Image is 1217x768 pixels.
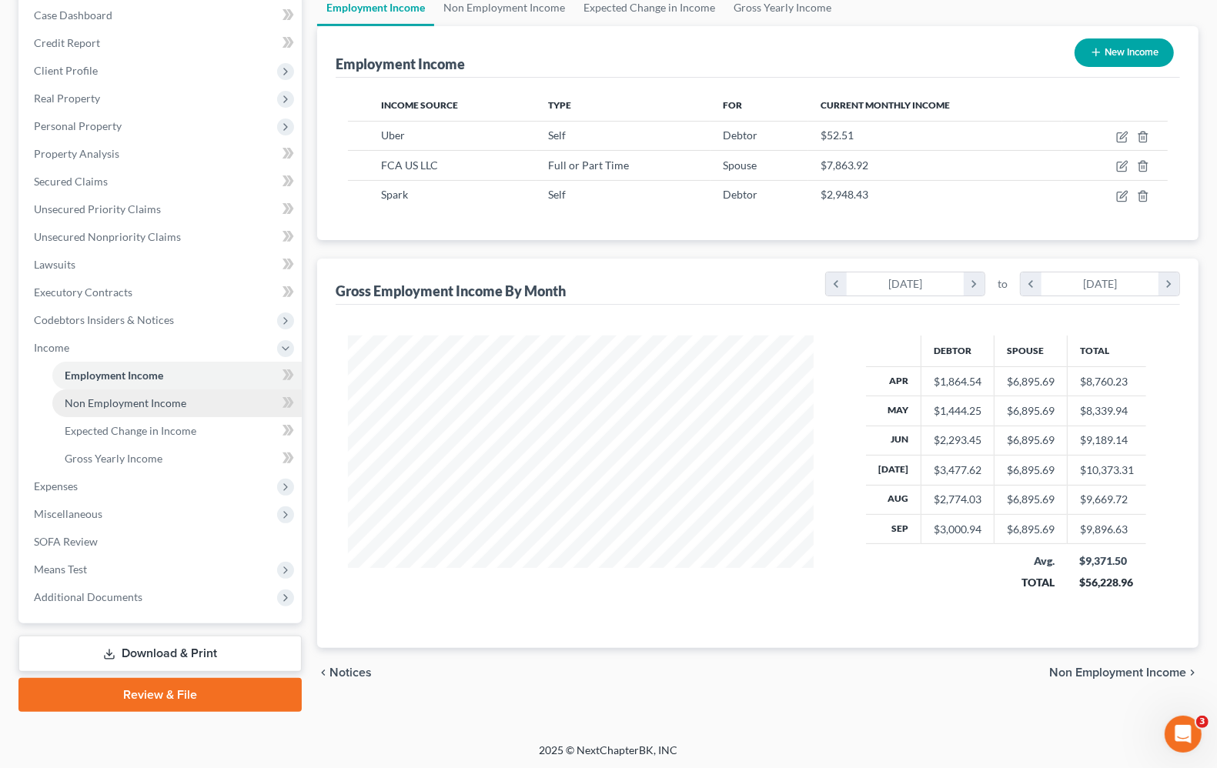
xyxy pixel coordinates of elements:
span: Notices [329,666,372,679]
span: Debtor [723,188,757,201]
td: $10,373.31 [1067,456,1146,485]
a: Download & Print [18,636,302,672]
span: Unsecured Priority Claims [34,202,161,215]
i: chevron_left [1021,272,1041,296]
div: $3,000.94 [934,522,981,537]
span: Self [549,188,567,201]
i: chevron_right [964,272,985,296]
div: $3,477.62 [934,462,981,478]
span: Client Profile [34,64,98,77]
div: $6,895.69 [1007,522,1055,537]
div: $1,864.54 [934,374,981,389]
span: Current Monthly Income [821,99,950,111]
th: Debtor [921,336,994,366]
span: For [723,99,742,111]
div: TOTAL [1006,575,1055,590]
th: Aug [866,485,921,514]
span: Codebtors Insiders & Notices [34,313,174,326]
a: Credit Report [22,29,302,57]
i: chevron_right [1158,272,1179,296]
i: chevron_right [1186,666,1199,679]
a: Gross Yearly Income [52,445,302,472]
span: Executory Contracts [34,285,132,299]
a: Executory Contracts [22,279,302,306]
span: Secured Claims [34,175,108,188]
div: $1,444.25 [934,403,981,419]
a: Non Employment Income [52,389,302,417]
span: Gross Yearly Income [65,452,162,465]
td: $9,669.72 [1067,485,1146,514]
th: Total [1067,336,1146,366]
span: $2,948.43 [821,188,868,201]
span: Non Employment Income [65,396,186,409]
span: Miscellaneous [34,507,102,520]
a: Lawsuits [22,251,302,279]
button: Non Employment Income chevron_right [1049,666,1199,679]
th: Spouse [994,336,1067,366]
div: $2,293.45 [934,432,981,448]
span: Expected Change in Income [65,424,196,437]
span: $52.51 [821,129,854,142]
span: Property Analysis [34,147,119,160]
i: chevron_left [317,666,329,679]
a: Unsecured Nonpriority Claims [22,223,302,251]
span: $7,863.92 [821,159,868,172]
div: $6,895.69 [1007,403,1055,419]
span: Full or Part Time [549,159,630,172]
th: Apr [866,366,921,396]
span: Lawsuits [34,258,75,271]
span: Income [34,341,69,354]
span: to [998,276,1008,292]
span: Self [549,129,567,142]
div: $9,371.50 [1079,553,1134,569]
a: Property Analysis [22,140,302,168]
a: Secured Claims [22,168,302,195]
button: New Income [1075,38,1174,67]
div: Employment Income [336,55,465,73]
span: Spark [381,188,408,201]
span: Type [549,99,572,111]
a: Unsecured Priority Claims [22,195,302,223]
a: Review & File [18,678,302,712]
th: Jun [866,426,921,455]
td: $8,339.94 [1067,396,1146,426]
span: Expenses [34,479,78,493]
a: Expected Change in Income [52,417,302,445]
div: Avg. [1006,553,1055,569]
div: [DATE] [847,272,965,296]
td: $9,896.63 [1067,515,1146,544]
span: 3 [1196,716,1209,728]
a: Employment Income [52,362,302,389]
span: Employment Income [65,369,163,382]
span: Non Employment Income [1049,666,1186,679]
button: chevron_left Notices [317,666,372,679]
div: $6,895.69 [1007,432,1055,448]
div: $56,228.96 [1079,575,1134,590]
span: Personal Property [34,119,122,132]
th: Sep [866,515,921,544]
span: Means Test [34,563,87,576]
span: Debtor [723,129,757,142]
span: Uber [381,129,405,142]
div: $6,895.69 [1007,492,1055,507]
span: Case Dashboard [34,8,112,22]
div: Gross Employment Income By Month [336,282,566,300]
span: SOFA Review [34,535,98,548]
td: $9,189.14 [1067,426,1146,455]
span: Spouse [723,159,757,172]
span: Unsecured Nonpriority Claims [34,230,181,243]
span: Real Property [34,92,100,105]
div: $2,774.03 [934,492,981,507]
th: May [866,396,921,426]
div: [DATE] [1041,272,1159,296]
span: Income Source [381,99,458,111]
td: $8,760.23 [1067,366,1146,396]
span: FCA US LLC [381,159,438,172]
th: [DATE] [866,456,921,485]
a: Case Dashboard [22,2,302,29]
div: $6,895.69 [1007,374,1055,389]
span: Credit Report [34,36,100,49]
div: $6,895.69 [1007,462,1055,478]
a: SOFA Review [22,528,302,556]
span: Additional Documents [34,590,142,603]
